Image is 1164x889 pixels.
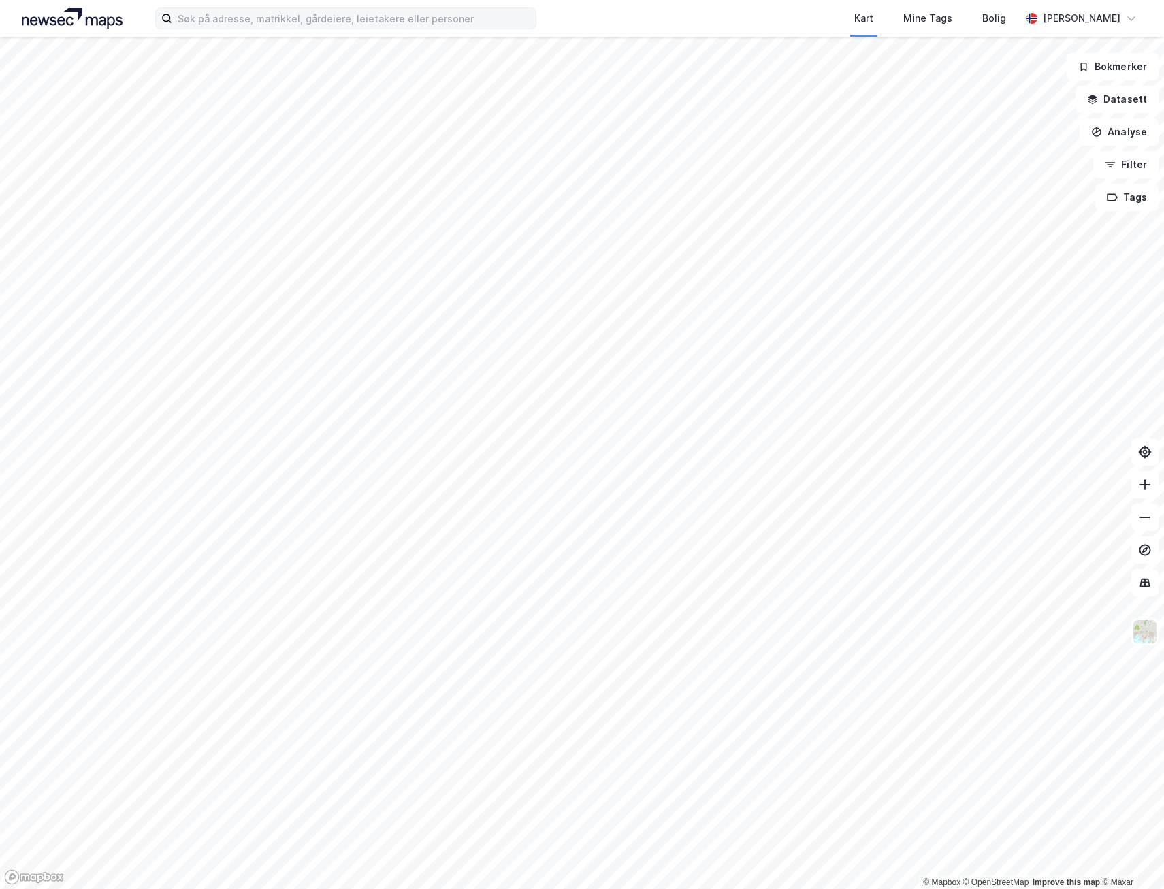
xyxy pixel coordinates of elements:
[1095,184,1159,211] button: Tags
[1033,877,1100,887] a: Improve this map
[1043,10,1120,27] div: [PERSON_NAME]
[22,8,123,29] img: logo.a4113a55bc3d86da70a041830d287a7e.svg
[4,869,64,885] a: Mapbox homepage
[963,877,1029,887] a: OpenStreetMap
[854,10,873,27] div: Kart
[903,10,952,27] div: Mine Tags
[1076,86,1159,113] button: Datasett
[923,877,960,887] a: Mapbox
[1093,151,1159,178] button: Filter
[1067,53,1159,80] button: Bokmerker
[1096,824,1164,889] iframe: Chat Widget
[1132,619,1158,645] img: Z
[172,8,536,29] input: Søk på adresse, matrikkel, gårdeiere, leietakere eller personer
[982,10,1006,27] div: Bolig
[1080,118,1159,146] button: Analyse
